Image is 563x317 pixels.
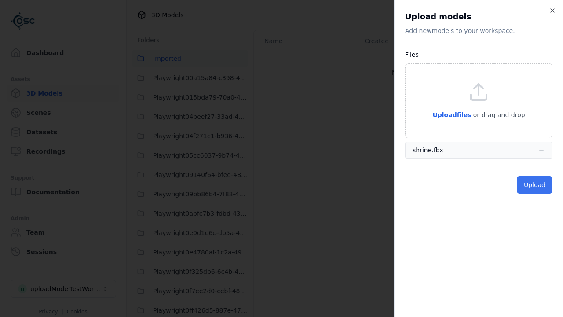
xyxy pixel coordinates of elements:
[517,176,552,194] button: Upload
[413,146,443,155] div: shrine.fbx
[405,26,552,35] p: Add new model s to your workspace.
[472,110,525,120] p: or drag and drop
[405,51,419,58] label: Files
[405,11,552,23] h2: Upload models
[432,111,471,118] span: Upload files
